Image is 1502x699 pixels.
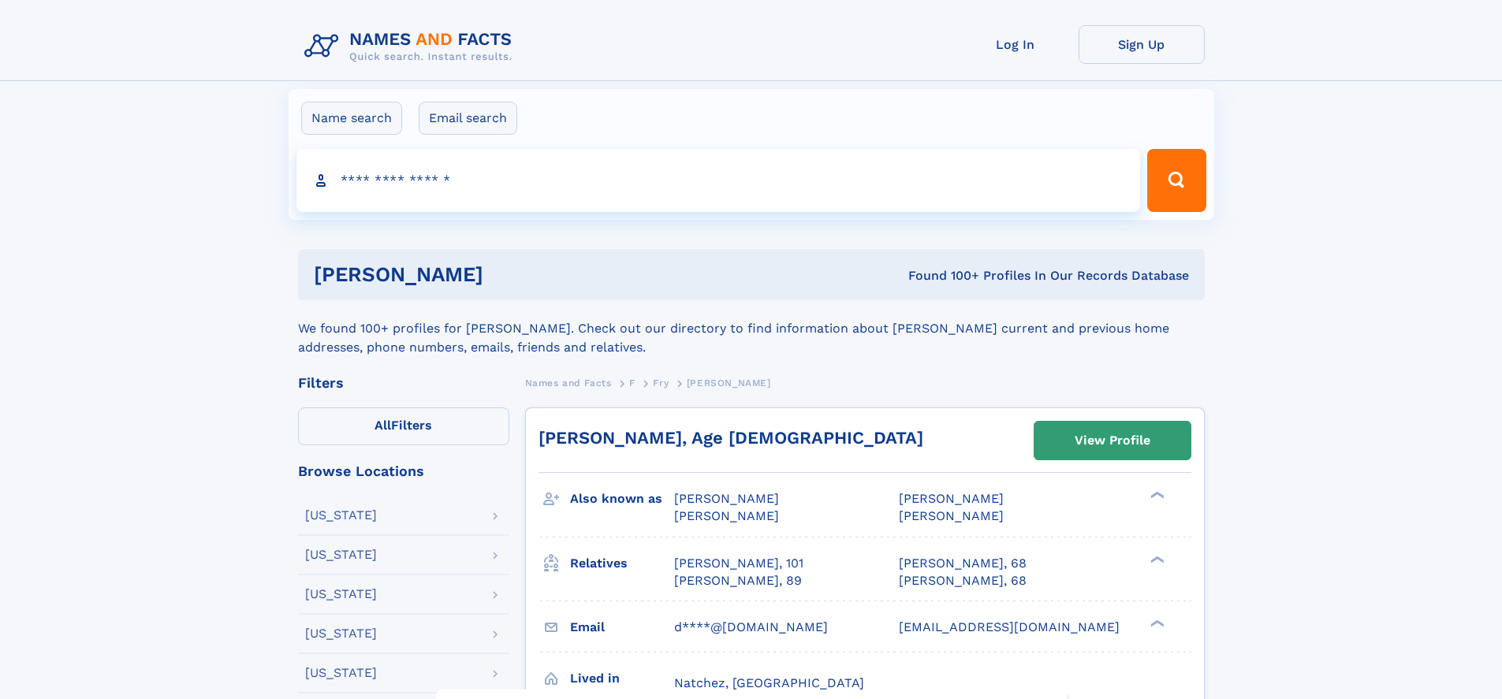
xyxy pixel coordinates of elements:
[298,407,509,445] label: Filters
[1079,25,1205,64] a: Sign Up
[301,102,402,135] label: Name search
[1147,149,1206,212] button: Search Button
[952,25,1079,64] a: Log In
[899,619,1120,634] span: [EMAIL_ADDRESS][DOMAIN_NAME]
[305,627,377,640] div: [US_STATE]
[695,267,1189,284] div: Found 100+ Profiles In Our Records Database
[419,102,517,135] label: Email search
[899,572,1027,589] a: [PERSON_NAME], 68
[899,508,1004,523] span: [PERSON_NAME]
[570,550,674,577] h3: Relatives
[653,377,669,389] span: Fry
[629,377,635,389] span: F
[570,614,674,641] h3: Email
[1075,422,1150,459] div: View Profile
[1146,554,1165,564] div: ❯
[1034,422,1191,459] a: View Profile
[570,485,674,512] h3: Also known as
[305,548,377,561] div: [US_STATE]
[899,555,1027,572] a: [PERSON_NAME], 68
[296,149,1141,212] input: search input
[674,555,803,572] a: [PERSON_NAME], 101
[570,665,674,692] h3: Lived in
[674,491,779,506] span: [PERSON_NAME]
[375,418,391,433] span: All
[539,428,923,448] a: [PERSON_NAME], Age [DEMOGRAPHIC_DATA]
[674,572,802,589] a: [PERSON_NAME], 89
[629,373,635,392] a: F
[674,508,779,523] span: [PERSON_NAME]
[298,464,509,478] div: Browse Locations
[314,265,696,284] h1: [PERSON_NAME]
[305,667,377,679] div: [US_STATE]
[1146,618,1165,628] div: ❯
[298,25,525,68] img: Logo Names and Facts
[305,509,377,522] div: [US_STATE]
[899,491,1004,506] span: [PERSON_NAME]
[674,675,864,690] span: Natchez, [GEOGRAPHIC_DATA]
[525,373,612,392] a: Names and Facts
[687,377,771,389] span: [PERSON_NAME]
[1146,490,1165,500] div: ❯
[305,588,377,600] div: [US_STATE]
[298,300,1205,357] div: We found 100+ profiles for [PERSON_NAME]. Check out our directory to find information about [PERS...
[298,376,509,390] div: Filters
[653,373,669,392] a: Fry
